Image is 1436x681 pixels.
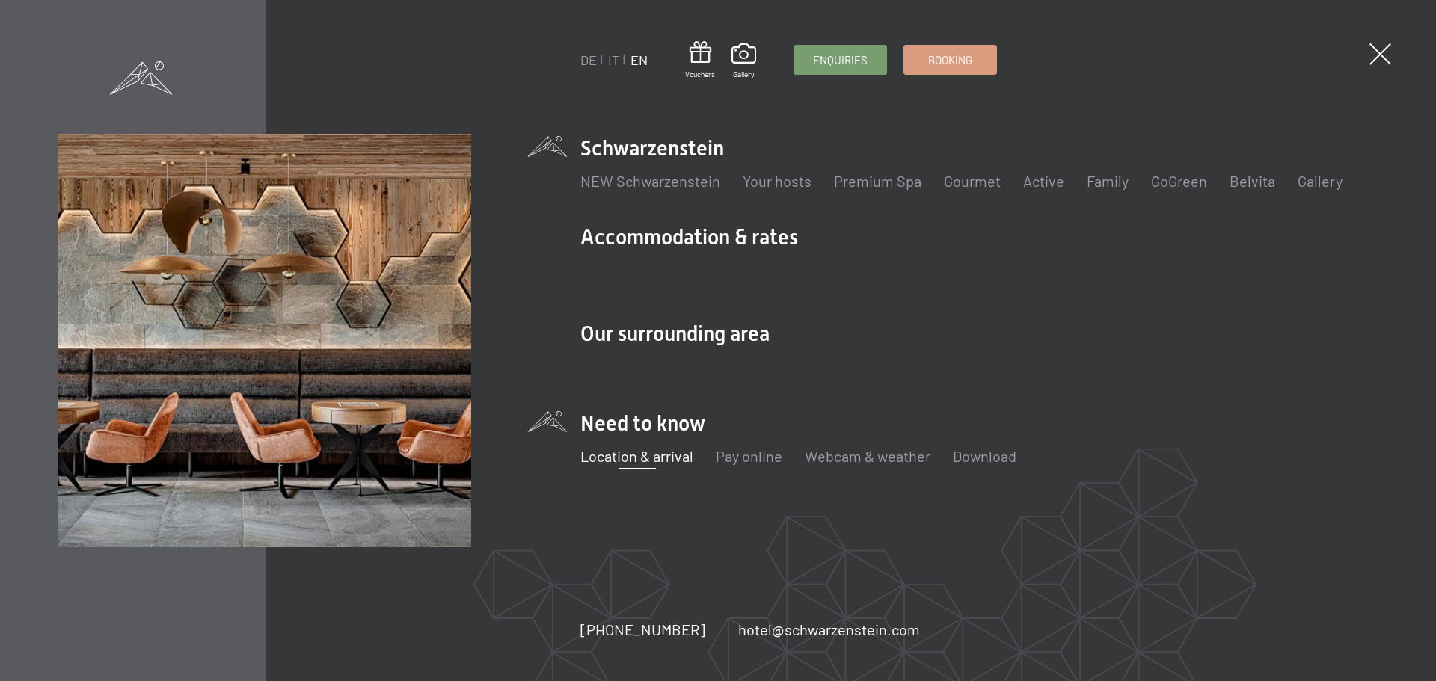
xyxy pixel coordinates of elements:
[630,52,648,68] a: EN
[1087,172,1129,190] a: Family
[731,43,756,79] a: Gallery
[580,52,597,68] a: DE
[928,52,972,68] span: Booking
[953,447,1016,465] a: Download
[904,46,996,74] a: Booking
[580,619,705,640] a: [PHONE_NUMBER]
[716,447,782,465] a: Pay online
[580,620,705,638] span: [PHONE_NUMBER]
[608,52,619,68] a: IT
[813,52,868,68] span: Enquiries
[685,69,715,79] span: Vouchers
[834,172,921,190] a: Premium Spa
[805,447,930,465] a: Webcam & weather
[1230,172,1275,190] a: Belvita
[58,134,471,547] img: [Translate to Englisch:]
[1023,172,1064,190] a: Active
[685,41,715,79] a: Vouchers
[794,46,886,74] a: Enquiries
[743,172,811,190] a: Your hosts
[731,69,756,79] span: Gallery
[944,172,1001,190] a: Gourmet
[580,447,693,465] a: Location & arrival
[1298,172,1343,190] a: Gallery
[1151,172,1207,190] a: GoGreen
[738,619,920,640] a: hotel@schwarzenstein.com
[580,172,720,190] a: NEW Schwarzenstein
